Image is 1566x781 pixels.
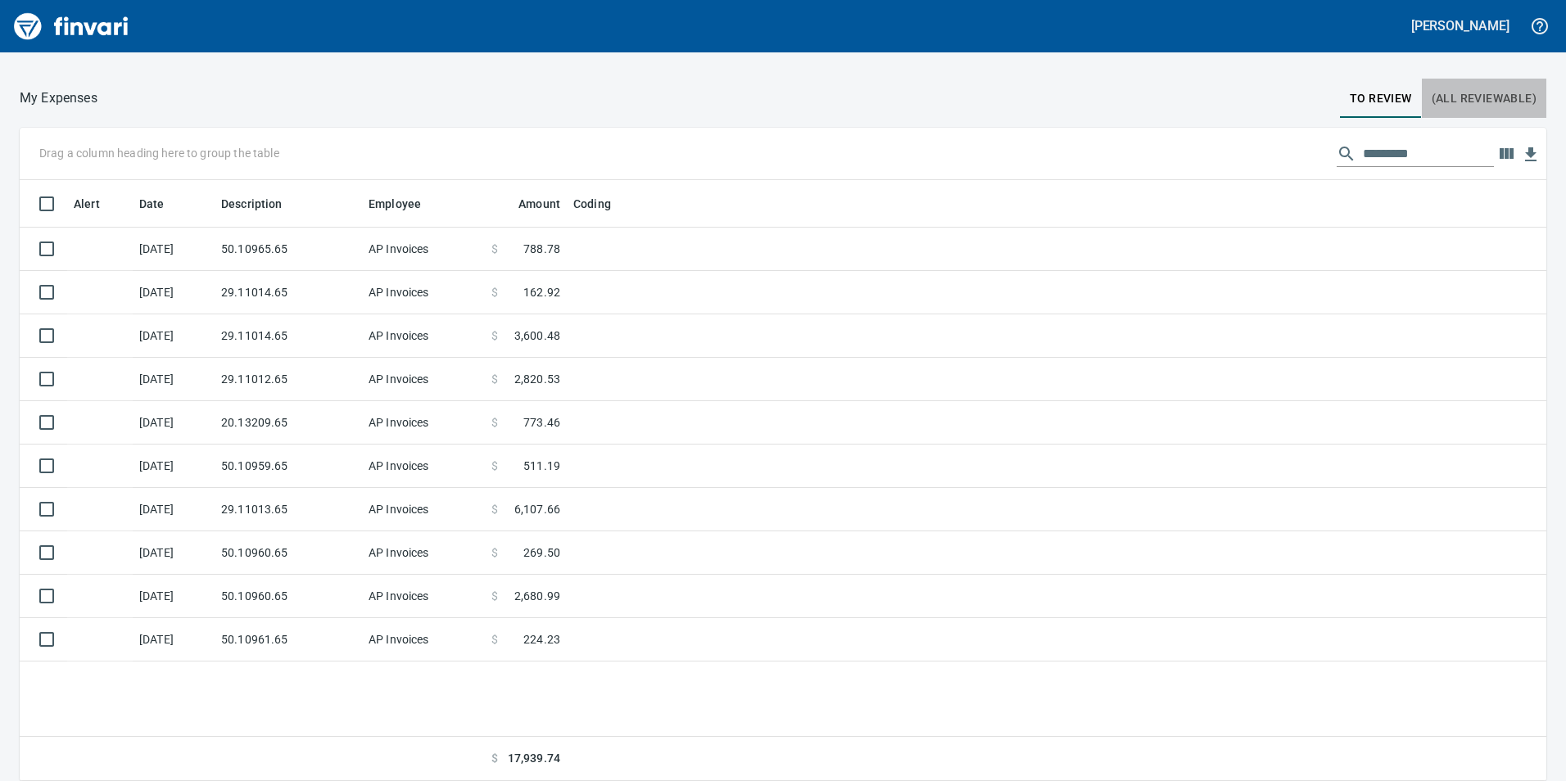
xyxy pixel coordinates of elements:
[133,618,215,661] td: [DATE]
[491,544,498,561] span: $
[133,488,215,531] td: [DATE]
[362,488,485,531] td: AP Invoices
[133,445,215,488] td: [DATE]
[491,588,498,604] span: $
[215,358,362,401] td: 29.11012.65
[39,145,279,161] p: Drag a column heading here to group the table
[215,488,362,531] td: 29.11013.65
[362,271,485,314] td: AP Invoices
[491,371,498,387] span: $
[491,458,498,474] span: $
[133,575,215,618] td: [DATE]
[133,358,215,401] td: [DATE]
[20,88,97,108] p: My Expenses
[1411,17,1509,34] h5: [PERSON_NAME]
[133,531,215,575] td: [DATE]
[497,194,560,214] span: Amount
[508,750,560,767] span: 17,939.74
[221,194,304,214] span: Description
[1350,88,1412,109] span: To Review
[491,414,498,431] span: $
[215,401,362,445] td: 20.13209.65
[139,194,186,214] span: Date
[362,575,485,618] td: AP Invoices
[362,445,485,488] td: AP Invoices
[369,194,442,214] span: Employee
[523,458,560,474] span: 511.19
[215,228,362,271] td: 50.10965.65
[133,228,215,271] td: [DATE]
[514,371,560,387] span: 2,820.53
[514,327,560,344] span: 3,600.48
[523,284,560,300] span: 162.92
[215,575,362,618] td: 50.10960.65
[491,631,498,648] span: $
[133,314,215,358] td: [DATE]
[573,194,611,214] span: Coding
[10,7,133,46] img: Finvari
[523,241,560,257] span: 788.78
[215,271,362,314] td: 29.11014.65
[362,314,485,358] td: AP Invoices
[1494,142,1518,166] button: Choose columns to display
[1518,142,1543,167] button: Download Table
[215,314,362,358] td: 29.11014.65
[139,194,165,214] span: Date
[518,194,560,214] span: Amount
[362,228,485,271] td: AP Invoices
[523,631,560,648] span: 224.23
[491,241,498,257] span: $
[514,588,560,604] span: 2,680.99
[491,284,498,300] span: $
[362,531,485,575] td: AP Invoices
[215,445,362,488] td: 50.10959.65
[523,544,560,561] span: 269.50
[491,501,498,517] span: $
[215,618,362,661] td: 50.10961.65
[1432,88,1537,109] span: (All Reviewable)
[215,531,362,575] td: 50.10960.65
[523,414,560,431] span: 773.46
[133,401,215,445] td: [DATE]
[514,501,560,517] span: 6,107.66
[362,618,485,661] td: AP Invoices
[491,750,498,767] span: $
[221,194,283,214] span: Description
[573,194,632,214] span: Coding
[74,194,100,214] span: Alert
[74,194,121,214] span: Alert
[491,327,498,344] span: $
[1407,13,1514,38] button: [PERSON_NAME]
[369,194,421,214] span: Employee
[362,358,485,401] td: AP Invoices
[20,88,97,108] nav: breadcrumb
[133,271,215,314] td: [DATE]
[362,401,485,445] td: AP Invoices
